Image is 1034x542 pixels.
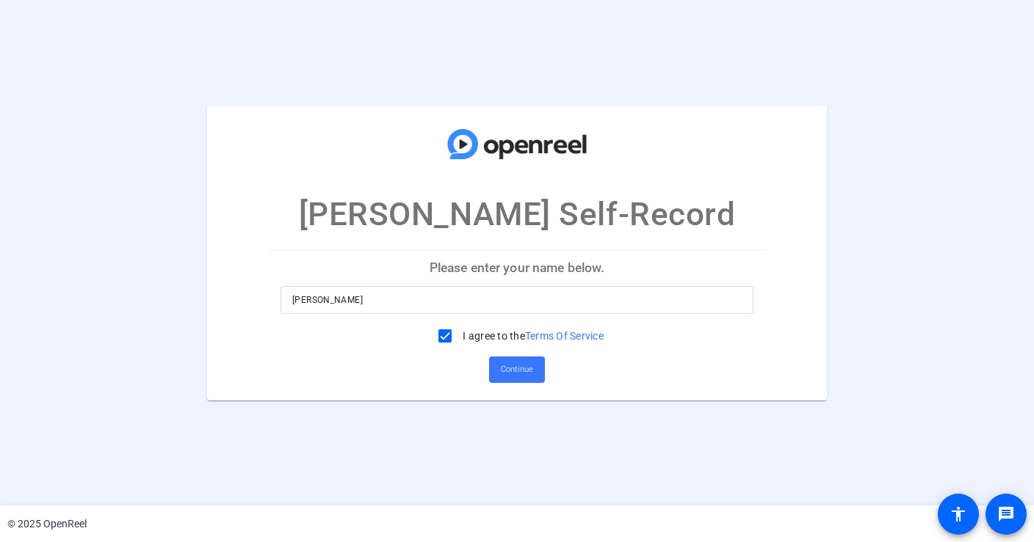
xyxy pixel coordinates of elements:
p: Please enter your name below. [269,250,765,285]
mat-icon: accessibility [950,505,967,523]
input: Enter your name [292,291,742,309]
span: Continue [501,359,533,381]
div: © 2025 OpenReel [7,516,87,532]
img: company-logo [444,120,590,168]
label: I agree to the [460,329,604,343]
a: Terms Of Service [525,330,604,342]
button: Continue [489,356,545,383]
mat-icon: message [997,505,1015,523]
p: [PERSON_NAME] Self-Record [299,190,736,238]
